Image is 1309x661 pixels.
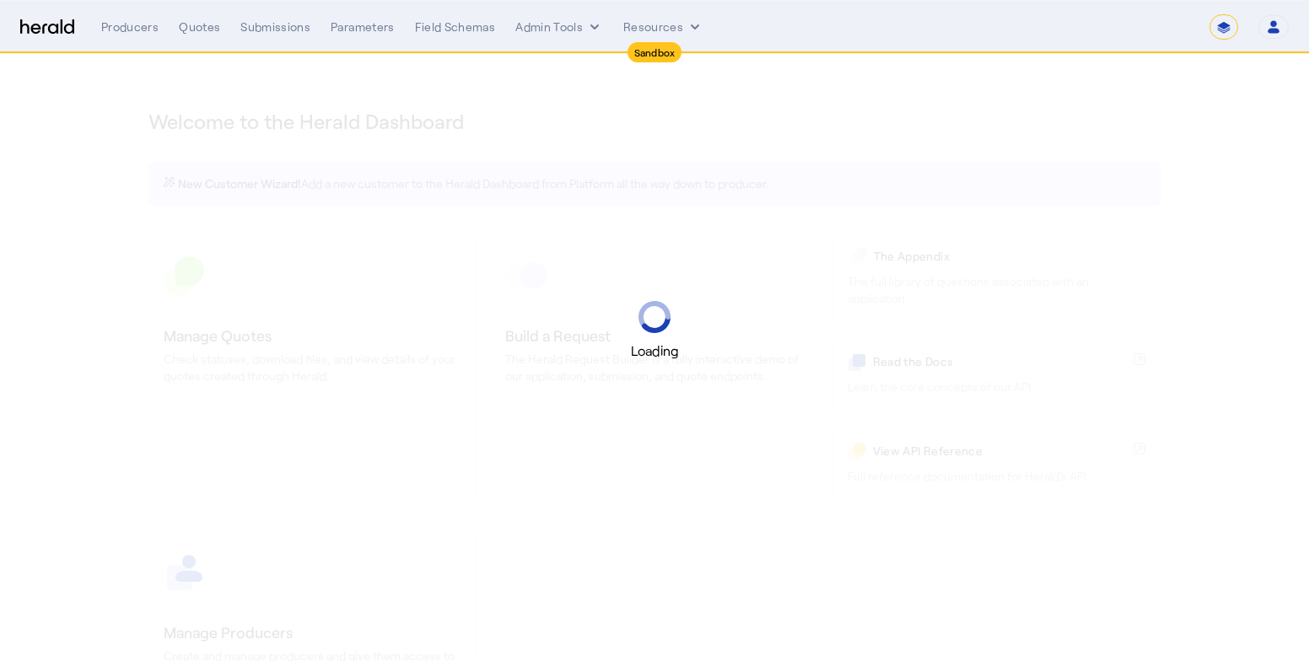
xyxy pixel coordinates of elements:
[179,19,220,35] div: Quotes
[101,19,159,35] div: Producers
[623,19,703,35] button: Resources dropdown menu
[415,19,496,35] div: Field Schemas
[628,42,682,62] div: Sandbox
[240,19,310,35] div: Submissions
[331,19,395,35] div: Parameters
[515,19,603,35] button: internal dropdown menu
[20,19,74,35] img: Herald Logo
